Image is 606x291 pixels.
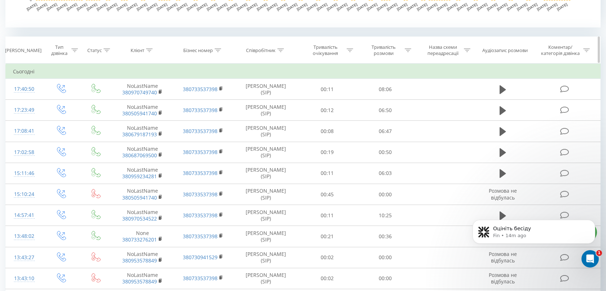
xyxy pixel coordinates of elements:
[489,187,517,201] span: Розмова не відбулась
[183,233,218,240] a: 380733537398
[233,226,298,247] td: [PERSON_NAME] (SIP)
[356,142,414,163] td: 00:50
[13,208,36,222] div: 14:57:41
[298,268,356,289] td: 00:02
[226,2,238,11] text: [DATE]
[416,2,428,11] text: [DATE]
[316,2,328,11] text: [DATE]
[426,2,438,11] text: [DATE]
[186,2,198,11] text: [DATE]
[336,2,348,11] text: [DATE]
[113,100,173,121] td: NoLastName
[298,121,356,142] td: 00:08
[183,86,218,93] a: 380733537398
[122,257,157,264] a: 380953578849
[206,2,218,11] text: [DATE]
[122,278,157,285] a: 380953578849
[346,2,358,11] text: [DATE]
[298,205,356,226] td: 00:11
[423,44,462,56] div: Назва схеми переадресації
[246,47,276,54] div: Співробітник
[233,121,298,142] td: [PERSON_NAME] (SIP)
[122,194,157,201] a: 380505941740
[113,226,173,247] td: None
[298,163,356,184] td: 00:11
[13,82,36,96] div: 17:40:50
[116,2,128,11] text: [DATE]
[183,107,218,114] a: 380733537398
[136,2,148,11] text: [DATE]
[496,2,508,11] text: [DATE]
[298,184,356,205] td: 00:45
[13,103,36,117] div: 17:23:49
[46,2,58,11] text: [DATE]
[96,2,108,11] text: [DATE]
[113,268,173,289] td: NoLastName
[356,268,414,289] td: 00:00
[462,205,606,271] iframe: Intercom notifications message
[183,47,213,54] div: Бізнес номер
[286,2,298,11] text: [DATE]
[306,2,318,11] text: [DATE]
[539,44,581,56] div: Коментар/категорія дзвінка
[326,2,338,11] text: [DATE]
[176,2,188,11] text: [DATE]
[5,47,41,54] div: [PERSON_NAME]
[66,2,78,11] text: [DATE]
[13,124,36,138] div: 17:08:41
[122,152,157,159] a: 380687069500
[526,2,538,11] text: [DATE]
[113,121,173,142] td: NoLastName
[536,2,548,11] text: [DATE]
[233,205,298,226] td: [PERSON_NAME] (SIP)
[386,2,398,11] text: [DATE]
[183,149,218,155] a: 380733537398
[113,163,173,184] td: NoLastName
[356,163,414,184] td: 06:03
[113,205,173,226] td: NoLastName
[122,173,157,180] a: 380959234281
[356,247,414,268] td: 00:00
[466,2,478,11] text: [DATE]
[106,2,118,11] text: [DATE]
[486,2,498,11] text: [DATE]
[183,212,218,219] a: 380733537398
[366,2,378,11] text: [DATE]
[506,2,518,11] text: [DATE]
[356,205,414,226] td: 10:25
[546,2,558,11] text: [DATE]
[13,145,36,159] div: 17:02:58
[122,110,157,117] a: 380505941740
[113,142,173,163] td: NoLastName
[216,2,228,11] text: [DATE]
[233,247,298,268] td: [PERSON_NAME] (SIP)
[298,226,356,247] td: 00:21
[356,100,414,121] td: 06:50
[233,184,298,205] td: [PERSON_NAME] (SIP)
[13,166,36,180] div: 15:11:46
[166,2,178,11] text: [DATE]
[146,2,158,11] text: [DATE]
[13,251,36,265] div: 13:43:27
[122,89,157,96] a: 380970749740
[13,229,36,243] div: 13:48:02
[298,79,356,100] td: 00:11
[489,271,517,285] span: Розмова не відбулась
[13,187,36,201] div: 15:10:24
[236,2,248,11] text: [DATE]
[6,64,601,79] td: Сьогодні
[406,2,418,11] text: [DATE]
[256,2,268,11] text: [DATE]
[356,184,414,205] td: 00:00
[376,2,388,11] text: [DATE]
[183,128,218,134] a: 380733537398
[183,275,218,282] a: 380733537398
[296,2,308,11] text: [DATE]
[156,2,168,11] text: [DATE]
[396,2,408,11] text: [DATE]
[183,254,218,261] a: 380730941529
[113,247,173,268] td: NoLastName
